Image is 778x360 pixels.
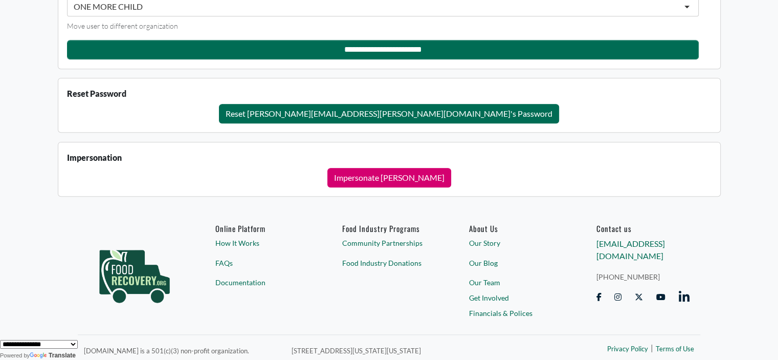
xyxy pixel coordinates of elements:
label: Impersonation [67,152,122,164]
a: [PHONE_NUMBER] [596,271,690,282]
a: Food Industry Donations [342,257,436,268]
div: ONE MORE CHILD [74,2,143,12]
label: Reset Password [67,88,126,100]
a: Our Blog [469,257,563,268]
a: Financials & Polices [469,308,563,319]
a: [EMAIL_ADDRESS][DOMAIN_NAME] [596,239,664,261]
a: Community Partnerships [342,238,436,248]
small: Move user to different organization [67,22,178,30]
h6: Contact us [596,224,690,233]
a: Our Team [469,277,563,288]
button: Reset [PERSON_NAME][EMAIL_ADDRESS][PERSON_NAME][DOMAIN_NAME]'s Password [219,104,559,123]
a: Translate [30,352,76,359]
button: Impersonate [PERSON_NAME] [327,168,451,187]
h6: Online Platform [215,224,309,233]
a: How It Works [215,238,309,248]
a: Our Story [469,238,563,248]
img: Google Translate [30,352,49,359]
h6: Food Industry Programs [342,224,436,233]
img: food_recovery_green_logo-76242d7a27de7ed26b67be613a865d9c9037ba317089b267e0515145e5e51427.png [88,224,181,321]
a: Documentation [215,277,309,288]
a: Get Involved [469,292,563,303]
a: About Us [469,224,563,233]
a: FAQs [215,257,309,268]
